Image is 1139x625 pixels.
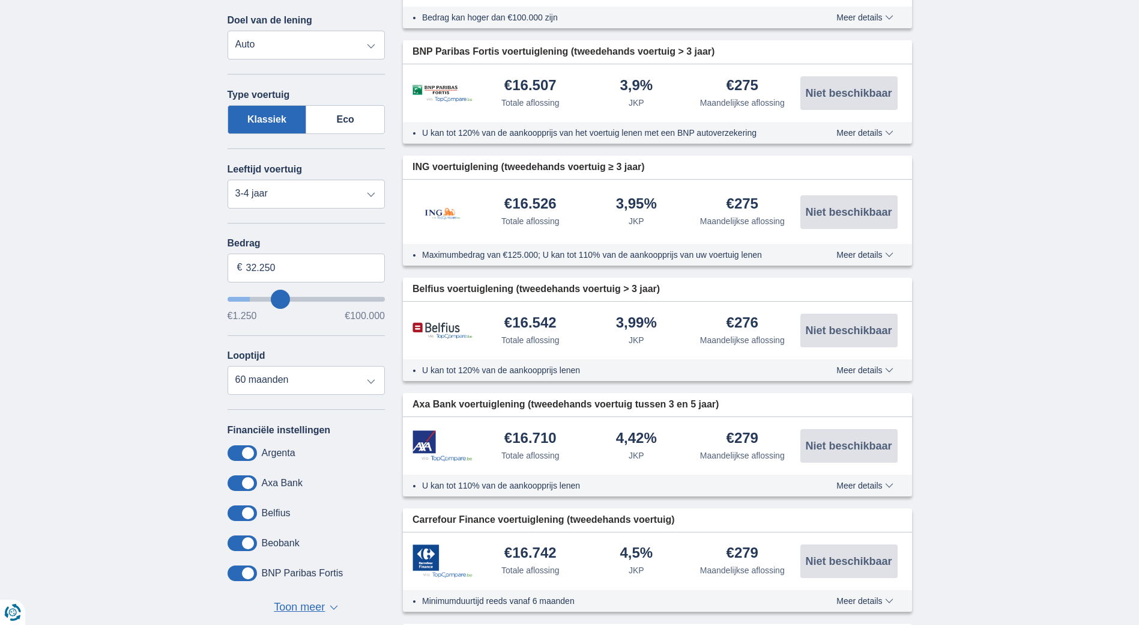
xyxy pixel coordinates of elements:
img: product.pl.alt ING [412,192,473,232]
div: 3,99% [616,316,657,332]
span: Niet beschikbaar [805,88,892,99]
div: Maandelijkse aflossing [700,334,785,346]
img: product.pl.alt Axa Bank [412,430,473,462]
span: Toon meer [274,600,325,615]
label: Type voertuig [228,90,290,100]
span: Belfius voertuiglening (tweedehands voertuig > 3 jaar) [412,282,660,296]
input: wantToBorrow [228,297,385,302]
img: product.pl.alt BNP Paribas Fortis [412,85,473,102]
span: Niet beschikbaar [805,441,892,451]
button: Niet beschikbaar [800,429,898,463]
span: Meer details [836,481,893,490]
div: 4,5% [620,546,653,562]
button: Niet beschikbaar [800,195,898,229]
div: €16.526 [504,197,557,213]
label: Argenta [262,448,295,459]
li: Bedrag kan hoger dan €100.000 zijn [422,11,793,23]
button: Niet beschikbaar [800,544,898,578]
div: JKP [629,564,644,576]
span: € [237,261,243,275]
label: Axa Bank [262,478,303,489]
div: Totale aflossing [501,97,560,109]
div: €16.742 [504,546,557,562]
img: product.pl.alt Belfius [412,322,473,340]
label: Financiële instellingen [228,425,331,436]
div: Totale aflossing [501,450,560,462]
label: Belfius [262,508,291,519]
span: Niet beschikbaar [805,325,892,336]
div: JKP [629,215,644,227]
span: ING voertuiglening (tweedehands voertuig ≥ 3 jaar) [412,160,645,174]
span: Niet beschikbaar [805,207,892,218]
div: Maandelijkse aflossing [700,97,785,109]
span: €100.000 [345,311,385,321]
label: BNP Paribas Fortis [262,568,343,579]
button: Meer details [827,128,902,138]
img: product.pl.alt Carrefour Finance [412,544,473,578]
div: JKP [629,450,644,462]
label: Doel van de lening [228,15,312,26]
span: Meer details [836,13,893,22]
span: €1.250 [228,311,257,321]
div: Maandelijkse aflossing [700,450,785,462]
div: Totale aflossing [501,564,560,576]
div: €16.507 [504,78,557,94]
div: €275 [727,78,758,94]
div: €16.710 [504,431,557,447]
li: U kan tot 110% van de aankoopprijs lenen [422,480,793,492]
li: U kan tot 120% van de aankoopprijs lenen [422,364,793,376]
label: Leeftijd voertuig [228,164,302,175]
li: U kan tot 120% van de aankoopprijs van het voertuig lenen met een BNP autoverzekering [422,127,793,139]
div: €16.542 [504,316,557,332]
button: Meer details [827,596,902,606]
div: Maandelijkse aflossing [700,564,785,576]
span: Axa Bank voertuiglening (tweedehands voertuig tussen 3 en 5 jaar) [412,398,719,412]
label: Looptijd [228,350,265,361]
div: JKP [629,97,644,109]
span: Meer details [836,597,893,605]
button: Meer details [827,481,902,490]
span: Meer details [836,366,893,374]
span: Carrefour Finance voertuiglening (tweedehands voertuig) [412,513,675,527]
label: Beobank [262,538,300,549]
span: Niet beschikbaar [805,556,892,567]
button: Niet beschikbaar [800,314,898,347]
button: Meer details [827,13,902,22]
span: ▼ [330,605,338,610]
div: Totale aflossing [501,334,560,346]
button: Meer details [827,365,902,375]
div: 4,42% [616,431,657,447]
span: Meer details [836,129,893,137]
div: 3,95% [616,197,657,213]
li: Maximumbedrag van €125.000; U kan tot 110% van de aankoopprijs van uw voertuig lenen [422,249,793,261]
button: Toon meer ▼ [270,599,342,616]
div: €276 [727,316,758,332]
label: Klassiek [228,105,307,134]
label: Bedrag [228,238,385,249]
span: Meer details [836,251,893,259]
label: Eco [306,105,385,134]
li: Minimumduurtijd reeds vanaf 6 maanden [422,595,793,607]
div: €279 [727,546,758,562]
div: 3,9% [620,78,653,94]
button: Niet beschikbaar [800,76,898,110]
div: Totale aflossing [501,215,560,227]
div: JKP [629,334,644,346]
div: €275 [727,197,758,213]
span: BNP Paribas Fortis voertuiglening (tweedehands voertuig > 3 jaar) [412,45,715,59]
div: Maandelijkse aflossing [700,215,785,227]
button: Meer details [827,250,902,260]
div: €279 [727,431,758,447]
